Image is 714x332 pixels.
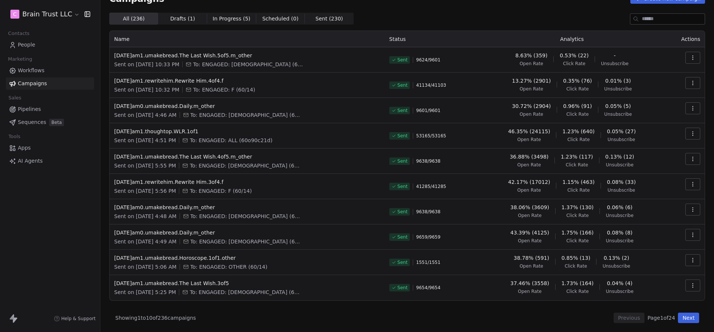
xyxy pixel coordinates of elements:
span: 1.23% (117) [561,153,593,160]
span: Sent ( 230 ) [315,15,343,23]
span: To: ENGAGED: MALE (60/14) + 1 more [190,238,302,245]
span: [DATE]am0.umakebread.Daily.m_other [114,102,380,110]
span: Open Rate [520,111,543,117]
span: Sent [398,108,408,114]
span: 1.37% (130) [562,204,594,211]
span: Unsubscribe [604,111,632,117]
span: 0.05% (27) [607,128,636,135]
span: Open Rate [520,263,543,269]
span: Click Rate [566,162,588,168]
span: [DATE]am1.umakebread.Horoscope.1of1.other [114,254,380,262]
span: Drafts ( 1 ) [170,15,195,23]
a: Pipelines [6,103,94,115]
span: 41285 / 41285 [416,183,446,189]
span: Sent [398,285,408,291]
span: 43.39% (4125) [510,229,549,236]
span: Sent on [DATE] 10:32 PM [114,86,179,93]
span: To: ENGAGED: OTHER (60/14) [190,263,267,271]
span: Apps [18,144,31,152]
button: CBrain Trust LLC [9,8,79,20]
span: Sent on [DATE] 4:48 AM [114,213,177,220]
span: Beta [49,119,64,126]
span: Sent [398,259,408,265]
span: 0.04% (4) [607,280,633,287]
span: Click Rate [566,213,589,218]
span: 37.46% (3558) [510,280,549,287]
span: [DATE]am1.rewritehim.Rewrite Him.3of4.f [114,178,380,186]
span: 1.23% (640) [562,128,595,135]
span: Page 1 of 24 [647,314,675,322]
span: To: ENGAGED: MALE (60/14) + 1 more [190,162,301,169]
span: [DATE]am1.rewritehim.Rewrite Him.4of4.f [114,77,380,84]
th: Actions [666,31,705,47]
span: Unsubscribe [606,238,633,244]
span: 0.08% (8) [607,229,633,236]
span: Unsubscribe [601,61,628,67]
span: Sent on [DATE] 5:25 PM [114,288,176,296]
span: To: ENGAGED: MALE (60/14) + 1 more [193,61,305,68]
span: 53165 / 53165 [416,133,446,139]
span: Sent on [DATE] 5:06 AM [114,263,177,271]
span: Scheduled ( 0 ) [262,15,299,23]
span: To: ENGAGED: F (60/14) [193,86,255,93]
span: 38.06% (3609) [510,204,549,211]
span: 30.72% (2904) [512,102,551,110]
span: [DATE]am1.umakebread.The Last Wish.5of5.m_other [114,52,380,59]
span: 13.27% (2901) [512,77,551,84]
span: 0.13% (2) [604,254,629,262]
span: C [13,10,17,18]
span: Marketing [5,54,35,65]
span: 0.53% (22) [560,52,589,59]
span: To: ENGAGED: MALE (60/14) + 1 more [190,213,302,220]
span: Campaigns [18,80,47,87]
span: Sent on [DATE] 4:46 AM [114,111,177,119]
span: 42.17% (17012) [508,178,550,186]
span: Click Rate [565,263,587,269]
span: Sales [5,92,25,103]
span: 8.63% (359) [515,52,548,59]
span: Sent [398,183,408,189]
span: Sequences [18,118,46,126]
span: Sent [398,209,408,215]
button: Previous [614,313,644,323]
span: Click Rate [566,111,589,117]
span: 0.96% (91) [563,102,592,110]
span: 0.06% (6) [607,204,633,211]
a: AI Agents [6,155,94,167]
span: 9624 / 9601 [416,57,440,63]
span: 9638 / 9638 [416,209,440,215]
span: Tools [5,131,23,142]
span: Brain Trust LLC [22,9,72,19]
span: Unsubscribe [606,162,633,168]
span: Unsubscribe [608,137,635,143]
span: Sent on [DATE] 5:56 PM [114,187,176,195]
span: Open Rate [517,187,541,193]
span: Help & Support [61,316,96,322]
span: Click Rate [567,137,590,143]
span: Sent [398,158,408,164]
span: Open Rate [517,137,541,143]
span: [DATE]am1.thoughtop.WLR.1of1 [114,128,380,135]
span: Sent [398,133,408,139]
span: Sent [398,234,408,240]
th: Name [110,31,385,47]
span: AI Agents [18,157,43,165]
span: 41134 / 41103 [416,82,446,88]
span: Click Rate [566,288,589,294]
span: Open Rate [518,213,542,218]
span: Sent on [DATE] 10:33 PM [114,61,179,68]
span: 1.15% (463) [562,178,595,186]
span: Open Rate [520,61,543,67]
span: 0.08% (33) [607,178,636,186]
span: Click Rate [566,86,589,92]
span: 9601 / 9601 [416,108,440,114]
span: Unsubscribe [606,288,633,294]
span: Sent on [DATE] 4:51 PM [114,137,176,144]
span: [DATE]am1.umakebread.The Last Wish.3of5 [114,280,380,287]
span: Showing 1 to 10 of 236 campaigns [115,314,196,322]
span: 9638 / 9638 [416,158,440,164]
span: 1551 / 1551 [416,259,440,265]
span: Click Rate [566,238,589,244]
span: Click Rate [563,61,585,67]
span: Click Rate [567,187,590,193]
